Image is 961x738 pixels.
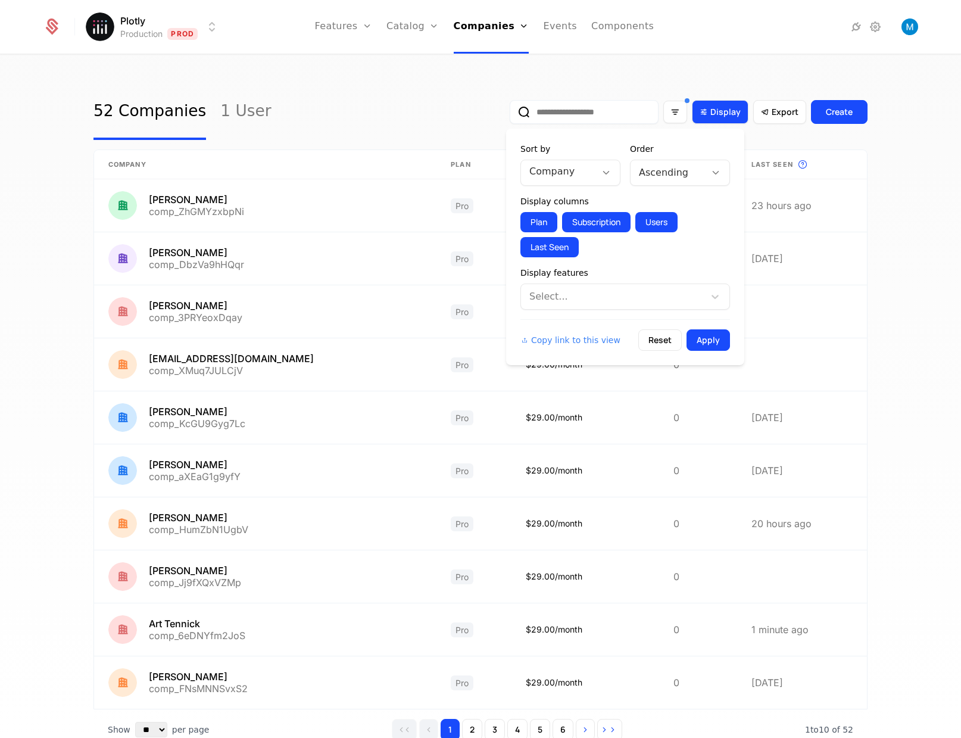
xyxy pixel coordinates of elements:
a: 52 Companies [93,84,206,140]
span: Plotly [120,14,145,28]
button: Reset [638,329,682,351]
div: Display columns [520,195,730,207]
select: Select page size [135,722,167,737]
span: per page [172,724,210,736]
button: Create [811,100,868,124]
th: Company [94,150,436,179]
span: Export [772,106,798,118]
div: Create [826,106,853,118]
button: Select environment [89,14,219,40]
button: Export [753,100,806,124]
span: 1 to 10 of [805,725,843,734]
button: Users [635,212,678,232]
button: Last Seen [520,237,579,257]
img: Matthew Brown [901,18,918,35]
span: Show [108,724,130,736]
span: 52 [805,725,853,734]
div: Order [630,143,730,155]
th: Plan [436,150,511,179]
div: Display [506,129,744,365]
a: Settings [868,20,882,34]
a: 1 User [220,84,271,140]
button: Apply [687,329,730,351]
a: Integrations [849,20,863,34]
span: Prod [167,28,198,40]
img: Plotly [86,13,114,41]
button: Plan [520,212,557,232]
span: Display [710,106,741,118]
span: Last seen [751,160,793,170]
div: Display features [520,267,730,279]
button: Display [692,100,748,124]
div: Sort by [520,143,620,155]
button: Copy link to this view [520,334,620,346]
button: Filter options [663,101,687,123]
button: Subscription [562,212,631,232]
div: Production [120,28,163,40]
div: Select... [529,289,698,304]
span: Copy link to this view [531,334,620,346]
button: Open user button [901,18,918,35]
